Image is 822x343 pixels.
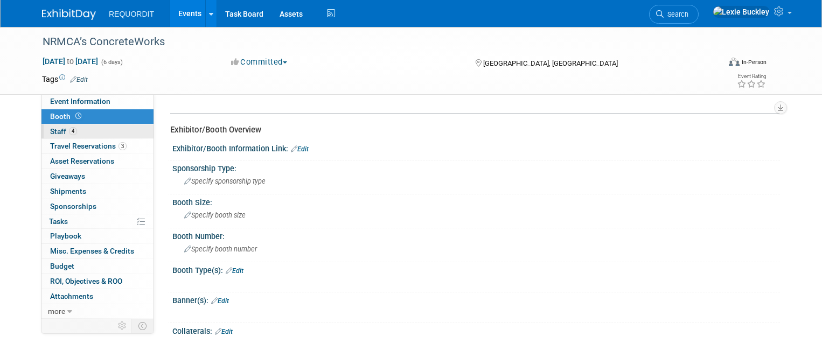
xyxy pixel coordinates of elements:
a: Misc. Expenses & Credits [41,244,154,258]
div: Booth Size: [172,194,780,208]
a: Tasks [41,214,154,229]
div: Booth Type(s): [172,262,780,276]
span: Budget [50,262,74,270]
div: Event Format [659,56,767,72]
span: Specify sponsorship type [184,177,266,185]
td: Toggle Event Tabs [132,319,154,333]
div: Exhibitor/Booth Overview [170,124,772,136]
span: to [65,57,75,66]
span: [DATE] [DATE] [42,57,99,66]
span: (6 days) [100,59,123,66]
a: Giveaways [41,169,154,184]
a: Search [649,5,699,24]
div: Banner(s): [172,292,780,306]
a: Budget [41,259,154,274]
a: Sponsorships [41,199,154,214]
button: Committed [227,57,291,68]
span: REQUORDIT [109,10,154,18]
span: Shipments [50,187,86,195]
a: Booth [41,109,154,124]
div: Collaterals: [172,323,780,337]
div: Event Rating [737,74,766,79]
span: 3 [119,142,127,150]
a: Edit [291,145,309,153]
a: more [41,304,154,319]
span: Sponsorships [50,202,96,211]
a: Shipments [41,184,154,199]
div: Sponsorship Type: [172,160,780,174]
a: Edit [226,267,243,275]
span: Tasks [49,217,68,226]
span: ROI, Objectives & ROO [50,277,122,285]
div: NRMCA’s ConcreteWorks [39,32,705,52]
img: Format-Inperson.png [729,58,740,66]
span: Asset Reservations [50,157,114,165]
a: ROI, Objectives & ROO [41,274,154,289]
div: Exhibitor/Booth Information Link: [172,141,780,155]
span: Specify booth number [184,245,257,253]
a: Attachments [41,289,154,304]
span: [GEOGRAPHIC_DATA], [GEOGRAPHIC_DATA] [483,59,618,67]
span: Specify booth size [184,211,246,219]
a: Edit [215,328,233,335]
a: Staff4 [41,124,154,139]
span: 4 [69,127,77,135]
span: Event Information [50,97,110,106]
div: Booth Number: [172,228,780,242]
span: Giveaways [50,172,85,180]
td: Tags [42,74,88,85]
a: Edit [211,297,229,305]
span: Booth [50,112,83,121]
a: Travel Reservations3 [41,139,154,153]
span: Playbook [50,232,81,240]
td: Personalize Event Tab Strip [113,319,132,333]
a: Event Information [41,94,154,109]
span: Attachments [50,292,93,300]
span: Booth not reserved yet [73,112,83,120]
a: Edit [70,76,88,83]
a: Playbook [41,229,154,243]
span: Staff [50,127,77,136]
span: Misc. Expenses & Credits [50,247,134,255]
span: more [48,307,65,316]
div: In-Person [741,58,767,66]
img: Lexie Buckley [713,6,770,18]
a: Asset Reservations [41,154,154,169]
span: Search [664,10,688,18]
img: ExhibitDay [42,9,96,20]
span: Travel Reservations [50,142,127,150]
